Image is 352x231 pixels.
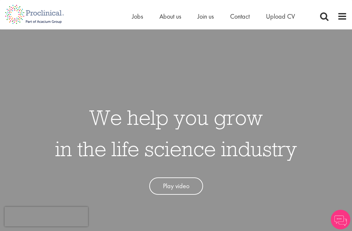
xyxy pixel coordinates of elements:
a: Jobs [132,12,143,21]
a: Contact [230,12,250,21]
a: Play video [149,177,203,195]
a: About us [159,12,181,21]
h1: We help you grow in the life science industry [55,102,297,164]
a: Upload CV [266,12,295,21]
a: Join us [198,12,214,21]
img: Chatbot [331,210,350,229]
